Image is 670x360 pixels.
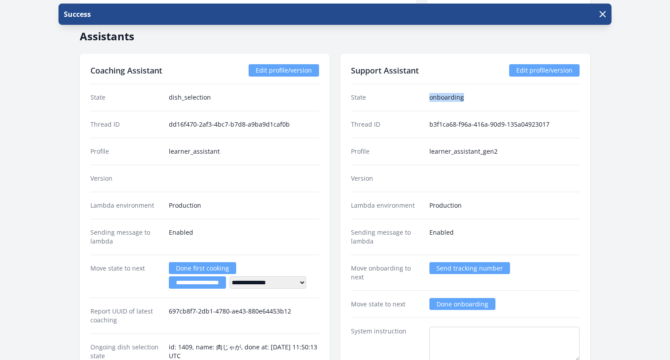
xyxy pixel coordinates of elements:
dt: Version [351,174,422,183]
dt: Move onboarding to next [351,264,422,282]
a: Done first cooking [169,262,236,274]
p: Success [62,9,91,19]
h2: Assistants [80,23,590,43]
dt: Thread ID [351,120,422,129]
dd: b3f1ca68-f96a-416a-90d9-135a04923017 [429,120,580,129]
h2: Coaching Assistant [90,64,162,77]
a: Send tracking number [429,262,510,274]
dt: Lambda environment [90,201,162,210]
dd: Production [429,201,580,210]
dt: Version [90,174,162,183]
dd: Production [169,201,319,210]
dt: Lambda environment [351,201,422,210]
dt: State [90,93,162,102]
dd: learner_assistant [169,147,319,156]
dt: Profile [351,147,422,156]
dd: dish_selection [169,93,319,102]
dd: learner_assistant_gen2 [429,147,580,156]
dt: Profile [90,147,162,156]
h2: Support Assistant [351,64,419,77]
dt: Move state to next [90,264,162,289]
dd: 697cb8f7-2db1-4780-ae43-880e64453b12 [169,307,319,325]
dt: Report UUID of latest coaching [90,307,162,325]
dd: Enabled [169,228,319,246]
a: Done onboarding [429,298,495,310]
a: Edit profile/version [249,64,319,77]
dt: Move state to next [351,300,422,309]
dt: Sending message to lambda [90,228,162,246]
a: Edit profile/version [509,64,580,77]
dd: Enabled [429,228,580,246]
dt: Thread ID [90,120,162,129]
dd: onboarding [429,93,580,102]
dt: State [351,93,422,102]
dd: dd16f470-2af3-4bc7-b7d8-a9ba9d1caf0b [169,120,319,129]
dt: Sending message to lambda [351,228,422,246]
